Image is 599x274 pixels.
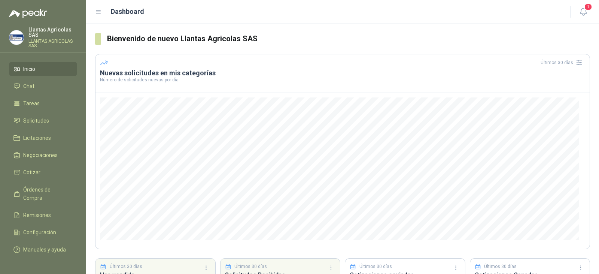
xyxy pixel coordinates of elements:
[100,78,585,82] p: Número de solicitudes nuevas por día
[584,3,592,10] span: 1
[9,225,77,240] a: Configuración
[23,168,40,177] span: Cotizar
[577,5,590,19] button: 1
[100,69,585,78] h3: Nuevas solicitudes en mis categorías
[359,263,392,270] p: Últimos 30 días
[110,263,142,270] p: Últimos 30 días
[23,117,49,125] span: Solicitudes
[23,82,34,90] span: Chat
[23,246,66,254] span: Manuales y ayuda
[234,263,267,270] p: Últimos 30 días
[9,114,77,128] a: Solicitudes
[9,96,77,111] a: Tareas
[28,27,77,37] p: Llantas Agricolas SAS
[111,6,144,17] h1: Dashboard
[23,151,58,159] span: Negociaciones
[9,165,77,180] a: Cotizar
[28,39,77,48] p: LLANTAS AGRICOLAS SAS
[23,211,51,219] span: Remisiones
[9,243,77,257] a: Manuales y ayuda
[23,99,40,108] span: Tareas
[23,65,35,73] span: Inicio
[107,33,590,45] h3: Bienvenido de nuevo Llantas Agricolas SAS
[9,9,47,18] img: Logo peakr
[484,263,517,270] p: Últimos 30 días
[9,208,77,222] a: Remisiones
[9,148,77,162] a: Negociaciones
[9,131,77,145] a: Licitaciones
[9,62,77,76] a: Inicio
[23,186,70,202] span: Órdenes de Compra
[9,183,77,205] a: Órdenes de Compra
[9,79,77,93] a: Chat
[23,228,56,237] span: Configuración
[9,30,24,45] img: Company Logo
[541,57,585,69] div: Últimos 30 días
[23,134,51,142] span: Licitaciones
